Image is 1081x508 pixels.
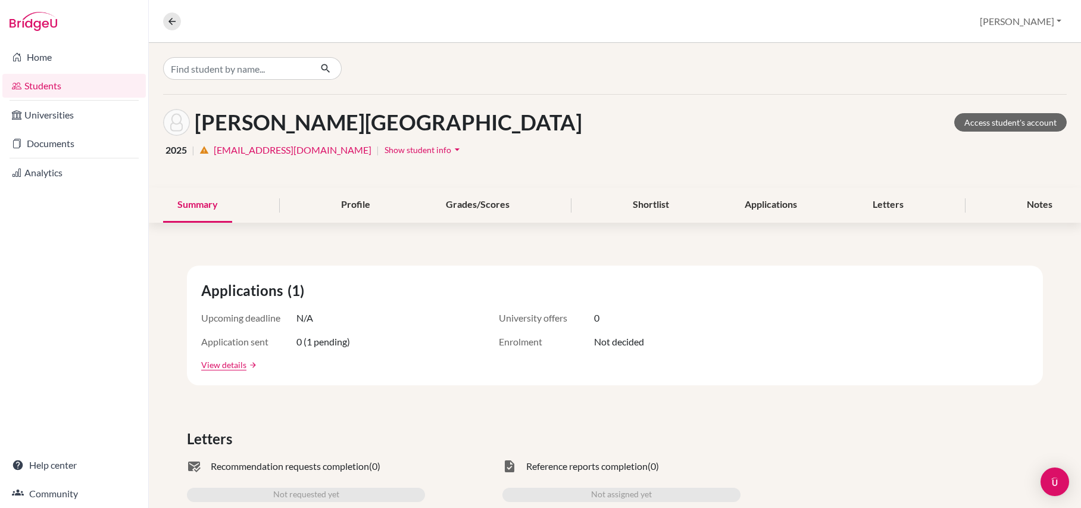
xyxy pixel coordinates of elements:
[499,311,594,325] span: University offers
[195,110,582,135] h1: [PERSON_NAME][GEOGRAPHIC_DATA]
[163,57,311,80] input: Find student by name...
[327,188,385,223] div: Profile
[432,188,524,223] div: Grades/Scores
[163,109,190,136] img: Aurora Denogean's avatar
[211,459,369,473] span: Recommendation requests completion
[591,488,652,502] span: Not assigned yet
[451,144,463,155] i: arrow_drop_down
[165,143,187,157] span: 2025
[201,359,246,371] a: View details
[730,188,811,223] div: Applications
[502,459,517,473] span: task
[594,311,599,325] span: 0
[2,45,146,69] a: Home
[369,459,380,473] span: (0)
[2,103,146,127] a: Universities
[385,145,451,155] span: Show student info
[187,459,201,473] span: mark_email_read
[273,488,339,502] span: Not requested yet
[618,188,683,223] div: Shortlist
[192,143,195,157] span: |
[2,161,146,185] a: Analytics
[594,335,644,349] span: Not decided
[10,12,57,31] img: Bridge-U
[201,335,296,349] span: Application sent
[954,113,1067,132] a: Access student's account
[858,188,918,223] div: Letters
[201,280,288,301] span: Applications
[246,361,257,369] a: arrow_forward
[526,459,648,473] span: Reference reports completion
[201,311,296,325] span: Upcoming deadline
[1013,188,1067,223] div: Notes
[376,143,379,157] span: |
[2,482,146,506] a: Community
[648,459,659,473] span: (0)
[199,145,209,155] i: warning
[1041,468,1069,496] div: Open Intercom Messenger
[288,280,309,301] span: (1)
[2,132,146,155] a: Documents
[499,335,594,349] span: Enrolment
[974,10,1067,33] button: [PERSON_NAME]
[187,428,237,450] span: Letters
[2,74,146,98] a: Students
[296,311,313,325] span: N/A
[2,453,146,477] a: Help center
[214,143,371,157] a: [EMAIL_ADDRESS][DOMAIN_NAME]
[296,335,350,349] span: 0 (1 pending)
[163,188,232,223] div: Summary
[384,141,464,159] button: Show student infoarrow_drop_down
